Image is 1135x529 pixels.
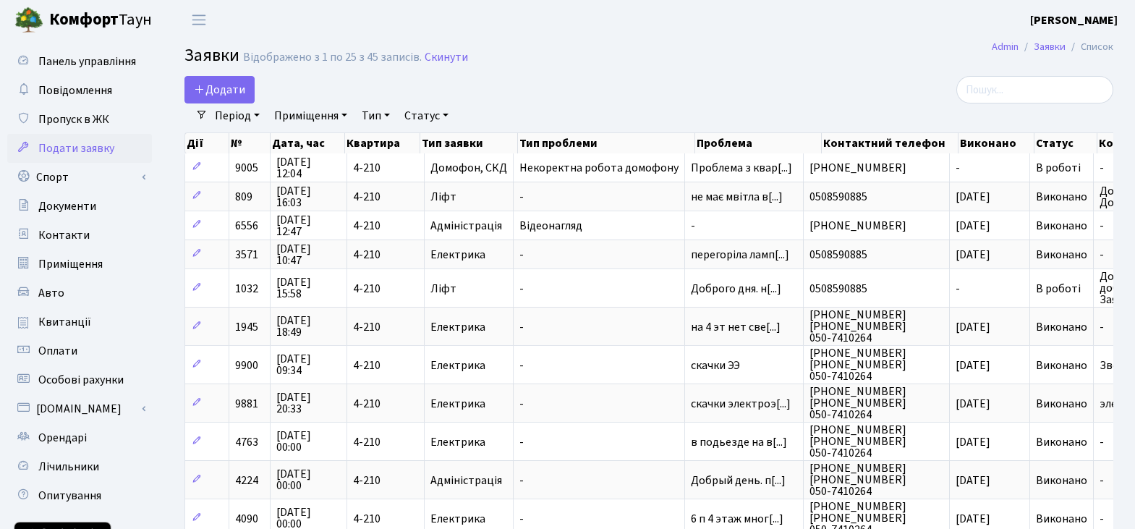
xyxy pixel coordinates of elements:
[7,337,152,365] a: Оплати
[209,103,265,128] a: Період
[353,513,418,525] span: 4-210
[1066,39,1113,55] li: Список
[7,76,152,105] a: Повідомлення
[49,8,152,33] span: Таун
[276,468,341,491] span: [DATE] 00:00
[353,398,418,410] span: 4-210
[1030,12,1118,29] a: [PERSON_NAME]
[7,250,152,279] a: Приміщення
[7,452,152,481] a: Лічильники
[519,249,679,261] span: -
[1036,357,1087,373] span: Виконано
[353,220,418,232] span: 4-210
[7,365,152,394] a: Особові рахунки
[353,360,418,371] span: 4-210
[519,220,679,232] span: Відеонагляд
[956,396,990,412] span: [DATE]
[519,436,679,448] span: -
[809,162,943,174] span: [PHONE_NUMBER]
[1034,39,1066,54] a: Заявки
[235,357,258,373] span: 9900
[271,133,346,153] th: Дата, час
[353,283,418,295] span: 4-210
[956,357,990,373] span: [DATE]
[809,191,943,203] span: 0508590885
[691,360,797,371] span: скачки ЭЭ
[7,394,152,423] a: [DOMAIN_NAME]
[276,185,341,208] span: [DATE] 16:03
[268,103,353,128] a: Приміщення
[992,39,1019,54] a: Admin
[229,133,271,153] th: №
[194,82,245,98] span: Додати
[276,156,341,179] span: [DATE] 12:04
[691,160,792,176] span: Проблема з квар[...]
[49,8,119,31] b: Комфорт
[353,191,418,203] span: 4-210
[356,103,396,128] a: Тип
[38,430,87,446] span: Орендарі
[235,160,258,176] span: 9005
[276,214,341,237] span: [DATE] 12:47
[519,162,679,174] span: Некоректна робота домофону
[184,43,239,68] span: Заявки
[235,434,258,450] span: 4763
[809,347,943,382] span: [PHONE_NUMBER] [PHONE_NUMBER] 050-7410264
[1030,12,1118,28] b: [PERSON_NAME]
[519,360,679,371] span: -
[518,133,695,153] th: Тип проблеми
[1034,133,1097,153] th: Статус
[809,462,943,497] span: [PHONE_NUMBER] [PHONE_NUMBER] 050-7410264
[809,386,943,420] span: [PHONE_NUMBER] [PHONE_NUMBER] 050-7410264
[1036,511,1087,527] span: Виконано
[809,249,943,261] span: 0508590885
[956,189,990,205] span: [DATE]
[353,436,418,448] span: 4-210
[235,218,258,234] span: 6556
[1036,434,1087,450] span: Виконано
[691,220,797,232] span: -
[691,189,783,205] span: не має мвітла в[...]
[430,513,507,525] span: Електрика
[38,198,96,214] span: Документи
[822,133,958,153] th: Контактний телефон
[430,220,507,232] span: Адміністрація
[276,353,341,376] span: [DATE] 09:34
[353,162,418,174] span: 4-210
[1036,473,1087,488] span: Виконано
[38,343,77,359] span: Оплати
[1036,319,1087,335] span: Виконано
[38,140,114,156] span: Подати заявку
[7,192,152,221] a: Документи
[353,249,418,261] span: 4-210
[691,473,786,488] span: Добрый день. п[...]
[276,243,341,266] span: [DATE] 10:47
[7,47,152,76] a: Панель управління
[243,51,422,64] div: Відображено з 1 по 25 з 45 записів.
[345,133,420,153] th: Квартира
[235,319,258,335] span: 1945
[14,6,43,35] img: logo.png
[38,256,103,272] span: Приміщення
[276,315,341,338] span: [DATE] 18:49
[184,76,255,103] a: Додати
[430,398,507,410] span: Електрика
[430,162,507,174] span: Домофон, СКД
[691,247,789,263] span: перегоріла ламп[...]
[1036,281,1081,297] span: В роботі
[276,430,341,453] span: [DATE] 00:00
[38,285,64,301] span: Авто
[38,82,112,98] span: Повідомлення
[956,160,960,176] span: -
[956,473,990,488] span: [DATE]
[185,133,229,153] th: Дії
[430,191,507,203] span: Ліфт
[1036,396,1087,412] span: Виконано
[7,423,152,452] a: Орендарі
[276,276,341,300] span: [DATE] 15:58
[38,227,90,243] span: Контакти
[7,308,152,337] a: Квитанції
[420,133,518,153] th: Тип заявки
[235,189,252,205] span: 809
[38,459,99,475] span: Лічильники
